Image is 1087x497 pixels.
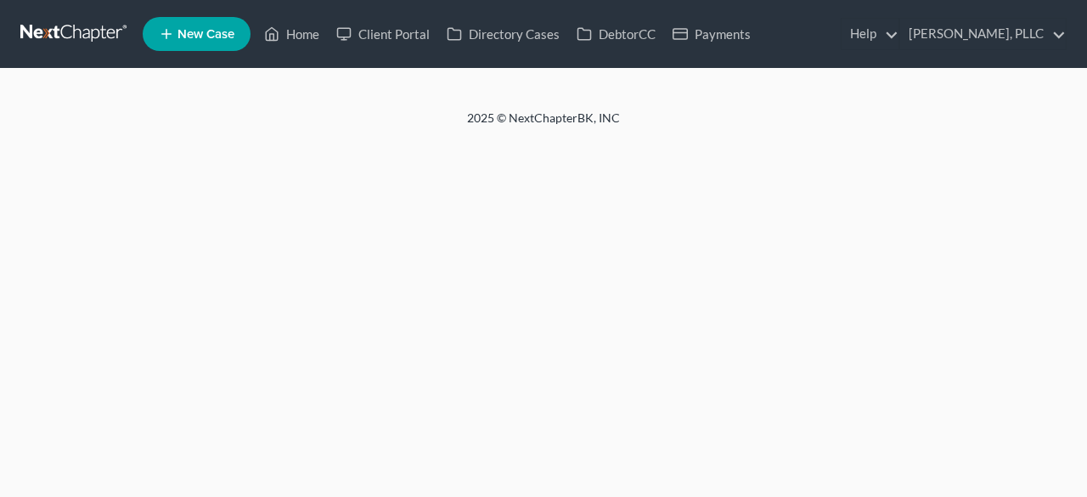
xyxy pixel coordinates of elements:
[59,110,1028,140] div: 2025 © NextChapterBK, INC
[900,19,1066,49] a: [PERSON_NAME], PLLC
[143,17,251,51] new-legal-case-button: New Case
[568,19,664,49] a: DebtorCC
[256,19,328,49] a: Home
[842,19,898,49] a: Help
[664,19,759,49] a: Payments
[328,19,438,49] a: Client Portal
[438,19,568,49] a: Directory Cases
